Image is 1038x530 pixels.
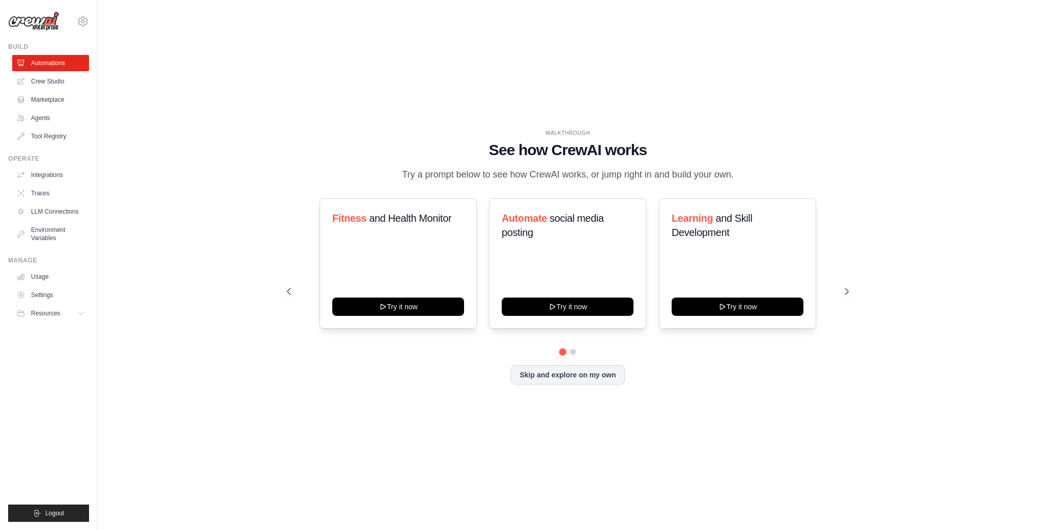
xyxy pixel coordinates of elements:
[8,505,89,522] button: Logout
[12,128,89,144] a: Tool Registry
[287,129,849,137] div: WALKTHROUGH
[672,213,752,238] span: and Skill Development
[12,305,89,321] button: Resources
[31,309,60,317] span: Resources
[287,141,849,159] h1: See how CrewAI works
[502,213,547,224] span: Automate
[8,12,59,31] img: Logo
[12,92,89,108] a: Marketplace
[12,55,89,71] a: Automations
[369,213,451,224] span: and Health Monitor
[8,43,89,51] div: Build
[12,269,89,285] a: Usage
[12,185,89,201] a: Traces
[672,213,713,224] span: Learning
[8,155,89,163] div: Operate
[45,509,64,517] span: Logout
[12,110,89,126] a: Agents
[502,213,604,238] span: social media posting
[332,213,366,224] span: Fitness
[397,167,739,182] p: Try a prompt below to see how CrewAI works, or jump right in and build your own.
[8,256,89,264] div: Manage
[12,203,89,220] a: LLM Connections
[332,298,464,316] button: Try it now
[12,287,89,303] a: Settings
[511,365,624,385] button: Skip and explore on my own
[12,73,89,90] a: Crew Studio
[12,167,89,183] a: Integrations
[672,298,803,316] button: Try it now
[502,298,633,316] button: Try it now
[12,222,89,246] a: Environment Variables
